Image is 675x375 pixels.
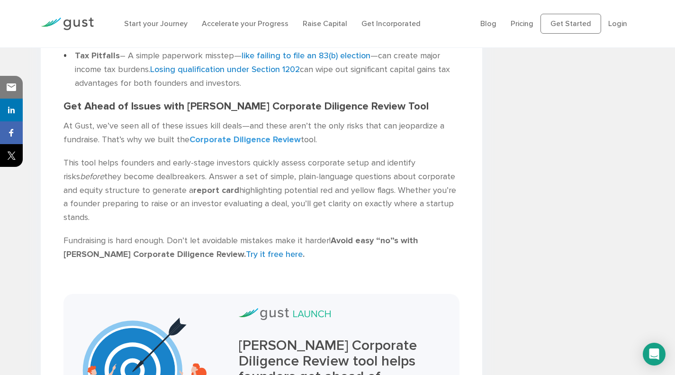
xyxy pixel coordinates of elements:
[511,19,533,28] a: Pricing
[63,236,418,259] b: Avoid easy “no”s with [PERSON_NAME] Corporate Diligence Review. .
[75,51,450,88] span: – A simple paperwork misstep— —can create major income tax burdens. can wipe out significant capi...
[63,100,429,112] b: Get Ahead of Issues with [PERSON_NAME] Corporate Diligence Review Tool
[193,185,239,195] b: report card
[80,172,104,182] span: before
[480,19,496,28] a: Blog
[246,249,303,259] a: Try it free here
[41,18,94,30] img: Gust Logo
[303,19,347,28] a: Raise Capital
[124,19,188,28] a: Start your Journey
[63,172,455,195] span: they become dealbreakers. Answer a set of simple, plain-language questions about corporate and eq...
[643,343,666,366] div: Open Intercom Messenger
[242,51,370,61] a: like failing to file an 83(b) election
[75,51,120,61] b: Tax Pitfalls
[63,185,456,223] span: highlighting potential red and yellow flags. Whether you’re a founder preparing to raise or an in...
[608,19,627,28] a: Login
[202,19,288,28] a: Accelerate your Progress
[540,14,601,34] a: Get Started
[63,121,444,145] span: At Gust, we’ve seen all of these issues kill deals—and these aren’t the only risks that can jeopa...
[189,135,301,145] a: Corporate Diligence Review
[63,158,415,182] span: This tool helps founders and early-stage investors quickly assess corporate setup and identify risks
[301,135,317,145] span: tool.
[361,19,421,28] a: Get Incorporated
[150,64,300,74] a: Losing qualification under Section 1202
[63,236,331,246] span: Fundraising is hard enough. Don’t let avoidable mistakes make it harder!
